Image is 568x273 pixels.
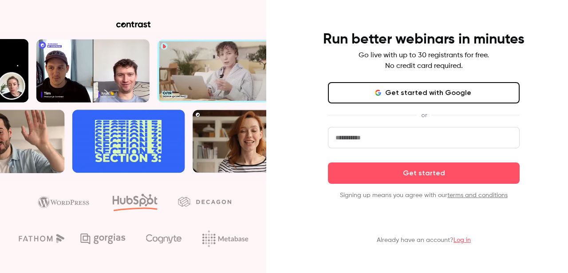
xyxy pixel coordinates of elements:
[454,237,471,243] a: Log in
[377,236,471,245] p: Already have an account?
[359,50,489,71] p: Go live with up to 30 registrants for free. No credit card required.
[328,162,520,184] button: Get started
[323,31,525,48] h4: Run better webinars in minutes
[417,111,431,120] span: or
[447,192,508,198] a: terms and conditions
[328,191,520,200] p: Signing up means you agree with our
[328,82,520,103] button: Get started with Google
[178,197,231,206] img: decagon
